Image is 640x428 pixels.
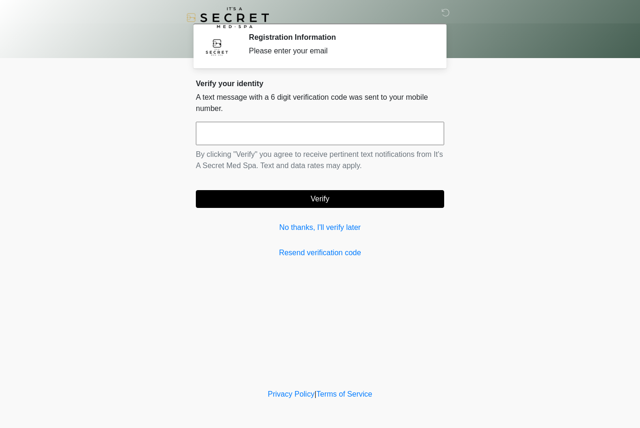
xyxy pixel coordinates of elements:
a: Resend verification code [196,247,444,258]
button: Verify [196,190,444,208]
a: Terms of Service [316,390,372,398]
a: | [314,390,316,398]
p: A text message with a 6 digit verification code was sent to your mobile number. [196,92,444,114]
h2: Verify your identity [196,79,444,88]
h2: Registration Information [249,33,430,42]
a: No thanks, I'll verify later [196,222,444,233]
div: Please enter your email [249,45,430,57]
a: Privacy Policy [268,390,315,398]
p: By clicking "Verify" you agree to receive pertinent text notifications from It's A Secret Med Spa... [196,149,444,171]
img: Agent Avatar [203,33,231,61]
img: It's A Secret Med Spa Logo [186,7,269,28]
